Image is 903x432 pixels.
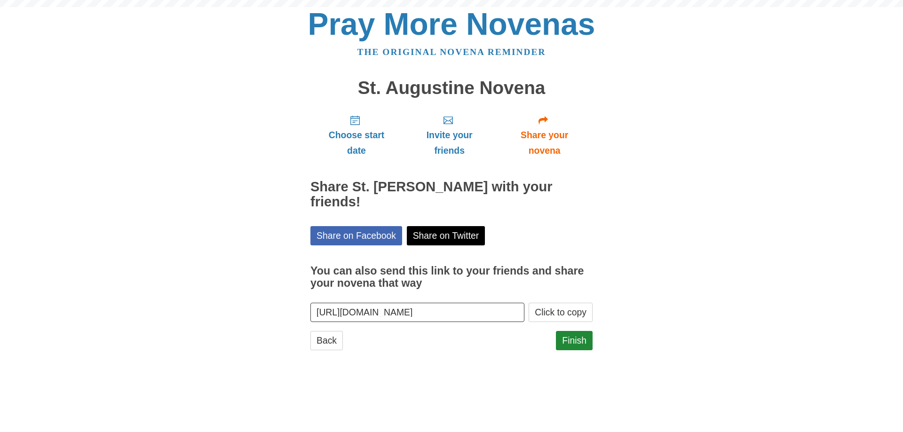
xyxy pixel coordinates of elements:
[412,127,487,158] span: Invite your friends
[556,331,593,350] a: Finish
[407,226,485,245] a: Share on Twitter
[310,107,403,163] a: Choose start date
[308,7,595,41] a: Pray More Novenas
[310,226,402,245] a: Share on Facebook
[310,180,593,210] h2: Share St. [PERSON_NAME] with your friends!
[403,107,496,163] a: Invite your friends
[496,107,593,163] a: Share your novena
[310,331,343,350] a: Back
[320,127,393,158] span: Choose start date
[506,127,583,158] span: Share your novena
[310,78,593,98] h1: St. Augustine Novena
[529,303,593,322] button: Click to copy
[357,47,546,57] a: The original novena reminder
[310,265,593,289] h3: You can also send this link to your friends and share your novena that way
